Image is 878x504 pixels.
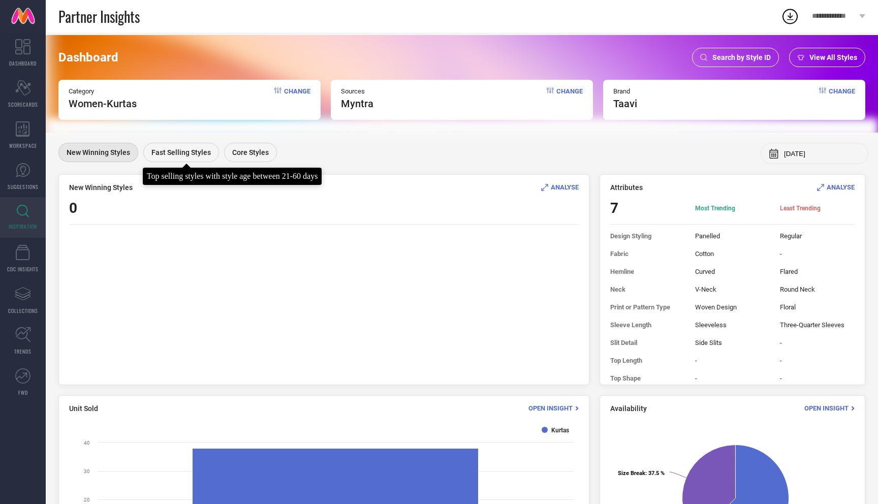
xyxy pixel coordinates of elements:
[610,286,685,293] span: Neck
[147,172,318,181] div: Top selling styles with style age between 21-60 days
[780,250,855,258] span: -
[695,339,770,346] span: Side Slits
[780,321,855,329] span: Three-Quarter Sleeves
[341,87,373,95] span: Sources
[695,204,770,212] span: Most Trending
[829,87,855,110] span: Change
[58,6,140,27] span: Partner Insights
[84,497,90,502] text: 20
[84,440,90,446] text: 40
[14,348,32,355] span: TRENDS
[610,374,685,382] span: Top Shape
[8,101,38,108] span: SCORECARDS
[781,7,799,25] div: Open download list
[7,265,39,273] span: CDC INSIGHTS
[695,357,770,364] span: -
[610,357,685,364] span: Top Length
[695,268,770,275] span: Curved
[610,303,685,311] span: Print or Pattern Type
[618,470,665,477] text: : 37.5 %
[528,403,579,413] div: Open Insight
[817,182,855,192] div: Analyse
[551,427,569,434] text: Kurtas
[784,150,860,157] input: Select month
[613,98,637,110] span: taavi
[610,321,685,329] span: Sleeve Length
[284,87,310,110] span: Change
[780,339,855,346] span: -
[18,389,28,396] span: FWD
[780,204,855,212] span: Least Trending
[8,183,39,191] span: SUGGESTIONS
[780,286,855,293] span: Round Neck
[84,468,90,474] text: 30
[618,470,645,477] tspan: Size Break
[9,223,37,230] span: INSPIRATION
[541,182,579,192] div: Analyse
[341,98,373,110] span: myntra
[69,87,137,95] span: Category
[695,250,770,258] span: Cotton
[69,200,77,216] span: 0
[9,142,37,149] span: WORKSPACE
[610,268,685,275] span: Hemline
[809,53,857,61] span: View All Styles
[827,183,855,191] span: ANALYSE
[58,50,118,65] span: Dashboard
[610,339,685,346] span: Slit Detail
[528,404,573,412] span: Open Insight
[610,183,643,192] span: Attributes
[610,232,685,240] span: Design Styling
[712,53,771,61] span: Search by Style ID
[610,250,685,258] span: Fabric
[695,232,770,240] span: Panelled
[780,374,855,382] span: -
[613,87,637,95] span: Brand
[780,232,855,240] span: Regular
[232,148,269,156] span: Core Styles
[804,403,855,413] div: Open Insight
[780,357,855,364] span: -
[151,148,211,156] span: Fast Selling Styles
[610,200,685,216] span: 7
[556,87,583,110] span: Change
[67,148,130,156] span: New Winning Styles
[9,59,37,67] span: DASHBOARD
[780,268,855,275] span: Flared
[610,404,647,413] span: Availability
[8,307,38,314] span: COLLECTIONS
[695,321,770,329] span: Sleeveless
[69,183,133,192] span: New Winning Styles
[69,404,98,413] span: Unit Sold
[551,183,579,191] span: ANALYSE
[695,286,770,293] span: V-Neck
[804,404,849,412] span: Open Insight
[69,98,137,110] span: Women-Kurtas
[695,303,770,311] span: Woven Design
[695,374,770,382] span: -
[780,303,855,311] span: Floral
